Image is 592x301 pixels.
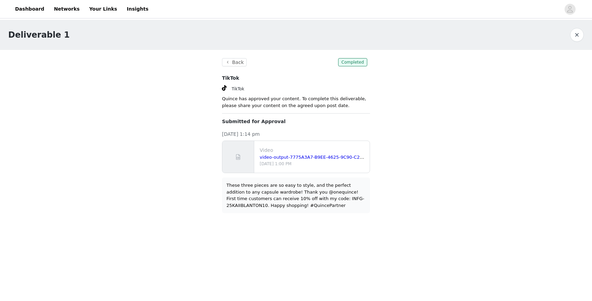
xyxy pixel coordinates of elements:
a: Dashboard [11,1,48,17]
a: Networks [50,1,84,17]
p: [DATE] 1:00 PM [260,161,367,167]
span: TikTok [232,87,244,91]
p: [DATE] 1:14 pm [222,131,370,138]
a: video-output-7775A3A7-B9EE-4625-9C90-C20495F67685-2.MOV [260,155,404,160]
h4: TikTok [222,75,370,82]
p: Video [260,147,367,154]
div: These three pieces are so easy to style, and the perfect addition to any capsule wardrobe! Thank ... [226,182,366,209]
button: Back [222,58,247,66]
a: Your Links [85,1,121,17]
a: Insights [123,1,152,17]
span: Completed [338,58,367,66]
div: avatar [567,4,573,15]
section: Quince has approved your content. To complete this deliverable, please share your content on the ... [214,50,378,221]
h1: Deliverable 1 [8,29,70,41]
p: Submitted for Approval [222,118,370,125]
